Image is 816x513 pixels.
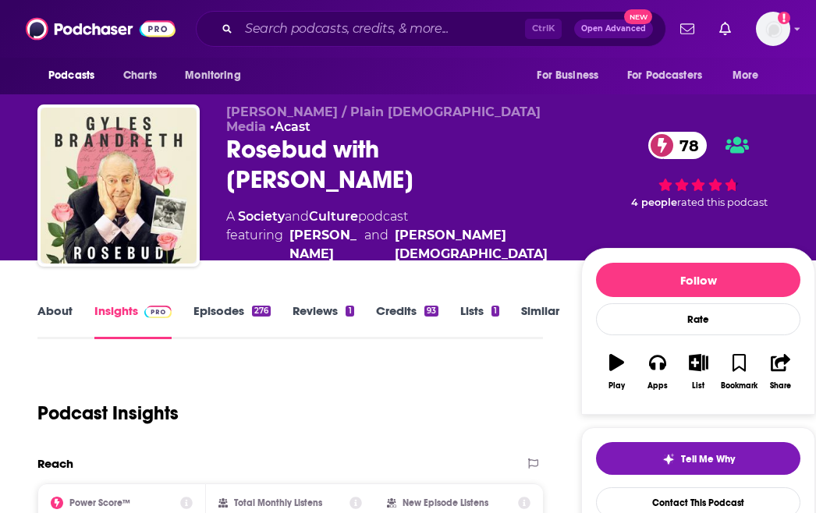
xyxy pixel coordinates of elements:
[270,119,310,134] span: •
[395,226,557,264] a: [PERSON_NAME][DEMOGRAPHIC_DATA]
[674,16,701,42] a: Show notifications dropdown
[664,132,707,159] span: 78
[756,12,790,46] img: User Profile
[624,9,652,24] span: New
[424,306,438,317] div: 93
[733,65,759,87] span: More
[37,61,115,90] button: open menu
[719,344,760,400] button: Bookmark
[722,61,779,90] button: open menu
[760,344,800,400] button: Share
[226,226,556,264] span: featuring
[37,303,73,339] a: About
[756,12,790,46] span: Logged in as Naomiumusic
[692,381,704,391] div: List
[677,196,768,208] span: rated this podcast
[521,303,559,339] a: Similar
[627,65,702,87] span: For Podcasters
[662,453,675,465] img: tell me why sparkle
[581,104,815,235] div: 78 4 peoplerated this podcast
[648,132,707,159] a: 78
[491,306,499,317] div: 1
[285,209,309,224] span: and
[596,263,800,297] button: Follow
[537,65,598,87] span: For Business
[48,65,94,87] span: Podcasts
[252,306,271,317] div: 276
[234,497,322,508] h2: Total Monthly Listens
[364,226,388,264] span: and
[596,303,800,335] div: Rate
[37,456,73,471] h2: Reach
[293,303,353,339] a: Reviews1
[756,12,790,46] button: Show profile menu
[238,209,285,224] a: Society
[647,381,668,391] div: Apps
[226,207,556,264] div: A podcast
[608,381,625,391] div: Play
[596,344,637,400] button: Play
[275,119,310,134] a: Acast
[26,14,176,44] img: Podchaser - Follow, Share and Rate Podcasts
[123,65,157,87] span: Charts
[309,209,358,224] a: Culture
[460,303,499,339] a: Lists1
[376,303,438,339] a: Credits93
[721,381,757,391] div: Bookmark
[69,497,130,508] h2: Power Score™
[37,402,179,425] h1: Podcast Insights
[770,381,791,391] div: Share
[778,12,790,24] svg: Add a profile image
[185,65,240,87] span: Monitoring
[631,196,677,208] span: 4 people
[174,61,261,90] button: open menu
[617,61,725,90] button: open menu
[193,303,271,339] a: Episodes276
[581,25,646,33] span: Open Advanced
[41,108,197,264] img: Rosebud with Gyles Brandreth
[525,19,562,39] span: Ctrl K
[196,11,666,47] div: Search podcasts, credits, & more...
[226,104,541,134] span: [PERSON_NAME] / Plain [DEMOGRAPHIC_DATA] Media
[289,226,358,264] a: Gyles Brandreth
[637,344,678,400] button: Apps
[596,442,800,475] button: tell me why sparkleTell Me Why
[113,61,166,90] a: Charts
[681,453,735,465] span: Tell Me Why
[678,344,718,400] button: List
[144,306,172,318] img: Podchaser Pro
[713,16,737,42] a: Show notifications dropdown
[94,303,172,339] a: InsightsPodchaser Pro
[574,19,653,38] button: Open AdvancedNew
[526,61,618,90] button: open menu
[403,497,488,508] h2: New Episode Listens
[346,306,353,317] div: 1
[239,16,525,41] input: Search podcasts, credits, & more...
